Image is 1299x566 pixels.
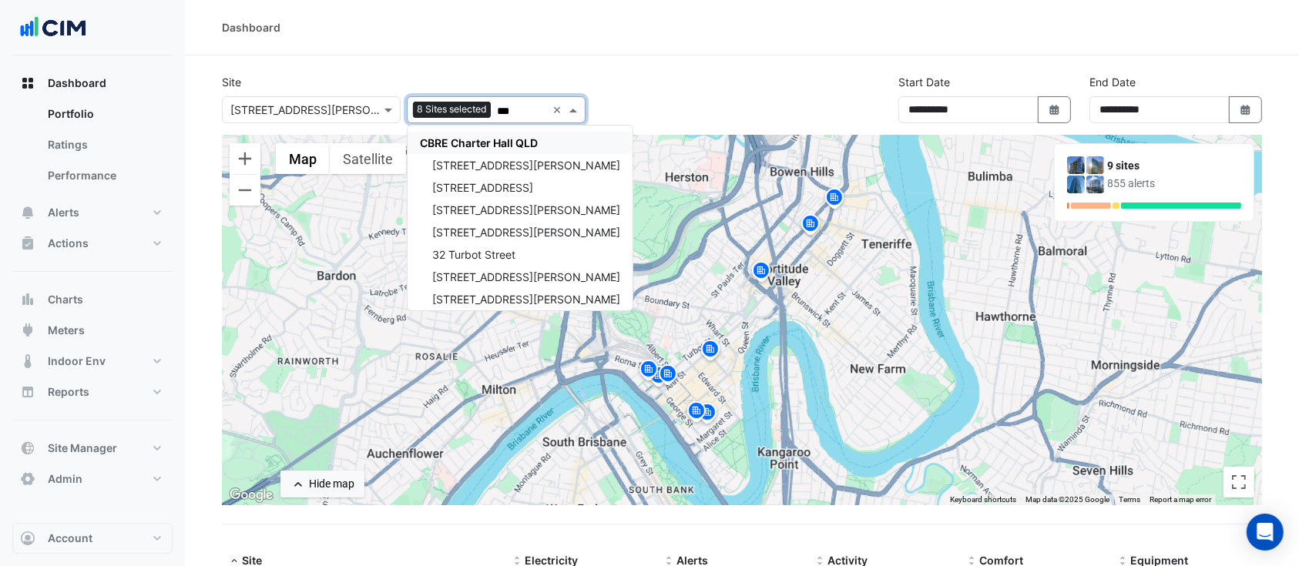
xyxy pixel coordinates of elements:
[1223,467,1254,497] button: Toggle fullscreen view
[48,384,89,400] span: Reports
[413,102,491,117] span: 8 Sites selected
[12,315,173,346] button: Meters
[35,129,173,160] a: Ratings
[18,12,88,43] img: Company Logo
[656,363,680,390] img: site-pin.svg
[48,205,79,220] span: Alerts
[432,226,620,239] span: [STREET_ADDRESS][PERSON_NAME]
[432,248,515,261] span: 32 Turbot Street
[1150,495,1211,504] a: Report a map error
[12,523,173,554] button: Account
[20,440,35,456] app-icon: Site Manager
[1025,495,1109,504] span: Map data ©2025 Google
[12,197,173,228] button: Alerts
[432,203,620,216] span: [STREET_ADDRESS][PERSON_NAME]
[12,99,173,197] div: Dashboard
[1048,103,1062,116] fa-icon: Select Date
[230,143,260,174] button: Zoom in
[12,228,173,259] button: Actions
[48,471,82,487] span: Admin
[898,74,950,90] label: Start Date
[330,143,406,174] button: Show satellite imagery
[226,485,277,505] img: Google
[222,74,241,90] label: Site
[12,464,173,494] button: Admin
[1086,176,1104,193] img: 31 Duncan St
[230,175,260,206] button: Zoom out
[1107,176,1241,192] div: 855 alerts
[48,323,85,338] span: Meters
[48,236,89,251] span: Actions
[420,136,538,149] span: CBRE Charter Hall QLD
[408,126,633,310] div: Options List
[1086,156,1104,174] img: 241 Adelaide Street
[1119,495,1140,504] a: Terms (opens in new tab)
[20,384,35,400] app-icon: Reports
[276,143,330,174] button: Show street map
[432,270,620,283] span: [STREET_ADDRESS][PERSON_NAME]
[20,292,35,307] app-icon: Charts
[12,284,173,315] button: Charts
[798,213,823,239] img: site-pin.svg
[48,75,106,91] span: Dashboard
[12,346,173,377] button: Indoor Env
[950,494,1016,505] button: Keyboard shortcuts
[48,440,117,456] span: Site Manager
[280,471,364,497] button: Hide map
[222,19,280,35] div: Dashboard
[1239,103,1253,116] fa-icon: Select Date
[20,471,35,487] app-icon: Admin
[1089,74,1136,90] label: End Date
[1247,514,1284,551] div: Open Intercom Messenger
[432,181,533,194] span: [STREET_ADDRESS]
[1067,176,1085,193] img: 275 George Street
[12,433,173,464] button: Site Manager
[636,358,661,385] img: site-pin.svg
[20,323,35,338] app-icon: Meters
[1107,158,1241,174] div: 9 sites
[552,102,566,118] span: Clear
[12,68,173,99] button: Dashboard
[309,476,354,492] div: Hide map
[12,377,173,407] button: Reports
[20,236,35,251] app-icon: Actions
[432,293,620,306] span: [STREET_ADDRESS][PERSON_NAME]
[749,260,774,286] img: site-pin.svg
[20,205,35,220] app-icon: Alerts
[48,292,83,307] span: Charts
[226,485,277,505] a: Open this area in Google Maps (opens a new window)
[35,160,173,191] a: Performance
[698,338,723,365] img: site-pin.svg
[20,353,35,369] app-icon: Indoor Env
[822,186,847,213] img: site-pin.svg
[20,75,35,91] app-icon: Dashboard
[48,531,92,546] span: Account
[684,400,709,427] img: site-pin.svg
[432,159,620,172] span: [STREET_ADDRESS][PERSON_NAME]
[35,99,173,129] a: Portfolio
[48,353,106,369] span: Indoor Env
[1067,156,1085,174] img: 14 Stratton Street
